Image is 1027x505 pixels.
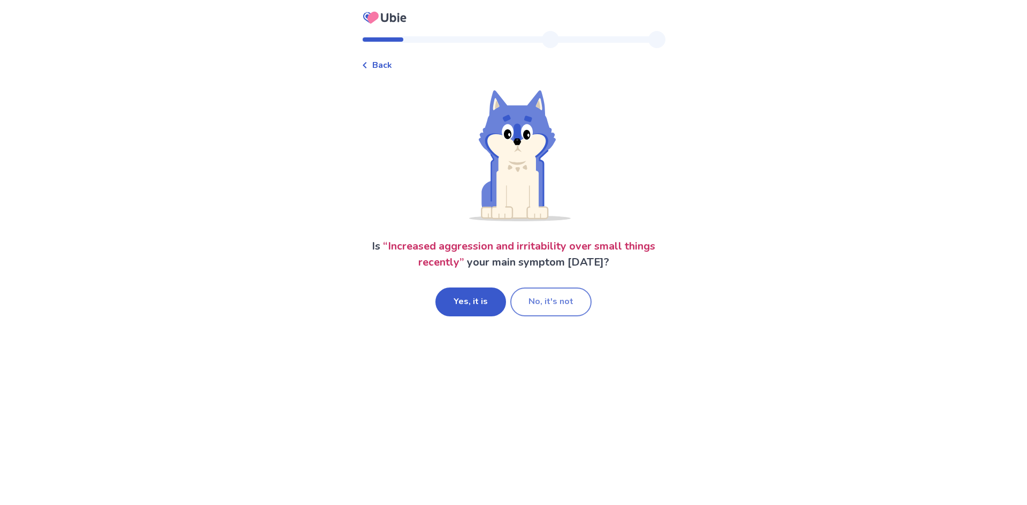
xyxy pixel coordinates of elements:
p: Is your main symptom [DATE]? [362,238,665,270]
span: “ Increased aggression and irritability over small things recently ” [383,239,655,269]
button: No, it's not [510,288,592,316]
button: Yes, it is [435,288,506,316]
img: Shiba (Wondering) [457,89,571,221]
span: Back [372,59,392,72]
